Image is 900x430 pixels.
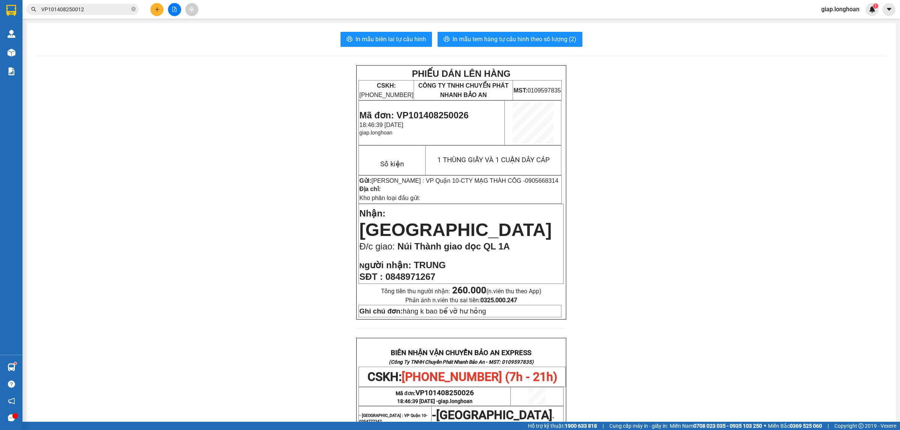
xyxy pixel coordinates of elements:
span: giap.longhoan [815,4,865,14]
span: search [31,7,36,12]
span: - [432,415,554,428]
span: 0109597835 [513,87,561,94]
button: file-add [168,3,181,16]
span: | [603,422,604,430]
span: Hỗ trợ kỹ thuật: [528,422,597,430]
span: Mã đơn: VP101408250026 [359,110,468,120]
span: [PHONE_NUMBER] (7h - 21h) [402,370,557,384]
sup: 1 [14,362,16,364]
span: [PHONE_NUMBER] [359,82,413,98]
strong: PHIẾU DÁN LÊN HÀNG [412,69,510,79]
span: 1 [874,3,877,9]
span: giap.longhoan [359,130,392,136]
span: 0905668314 [525,178,558,184]
span: Số kiện [380,160,404,168]
strong: CSKH: [377,82,396,89]
strong: Gửi: [359,178,371,184]
span: Núi Thành giao dọc QL 1A [397,241,510,251]
span: plus [154,7,160,12]
button: caret-down [882,3,895,16]
span: 0354777247 [359,419,382,424]
span: [GEOGRAPHIC_DATA] [436,408,552,422]
strong: 260.000 [452,285,486,296]
span: 18:46:39 [DATE] - [397,398,472,404]
span: Miền Nam [670,422,762,430]
span: [GEOGRAPHIC_DATA] [359,220,552,240]
span: CÔNG TY TNHH CHUYỂN PHÁT NHANH BẢO AN [418,82,508,98]
strong: N [359,262,411,270]
button: printerIn mẫu biên lai tự cấu hình [340,32,432,47]
strong: 0369 525 060 [790,423,822,429]
span: In mẫu tem hàng tự cấu hình theo số lượng (2) [453,34,576,44]
img: warehouse-icon [7,49,15,57]
strong: MST: [513,87,527,94]
span: printer [444,36,450,43]
span: | [828,422,829,430]
span: giap.longhoan [438,398,472,404]
span: Mã đơn: [396,390,474,396]
button: printerIn mẫu tem hàng tự cấu hình theo số lượng (2) [438,32,582,47]
span: Miền Bắc [768,422,822,430]
img: warehouse-icon [7,363,15,371]
span: gười nhận: [364,260,411,270]
sup: 1 [873,3,878,9]
span: Kho phân loại đầu gửi: [359,195,420,201]
strong: Ghi chú đơn: [359,307,403,315]
strong: BIÊN NHẬN VẬN CHUYỂN BẢO AN EXPRESS [391,349,531,357]
button: aim [185,3,198,16]
span: printer [346,36,352,43]
span: 1 THÙNG GIẤY VÀ 1 CUẬN DÂY CÁP [437,156,550,164]
span: Đ/c giao: [359,241,397,251]
strong: 0325.000.247 [480,297,517,304]
span: caret-down [886,6,892,13]
span: close-circle [131,6,136,13]
span: (n.viên thu theo App) [452,288,541,295]
span: notification [8,397,15,405]
span: - [GEOGRAPHIC_DATA] : VP Quận 10- [359,413,427,424]
span: In mẫu biên lai tự cấu hình [355,34,426,44]
span: hàng k bao bể vỡ hư hỏng [359,307,486,315]
span: CSKH: [367,370,557,384]
span: ⚪️ [764,424,766,427]
span: Nhận: [359,208,385,218]
img: solution-icon [7,67,15,75]
strong: 1900 633 818 [565,423,597,429]
span: copyright [858,423,864,429]
span: 0848971267 [385,272,435,282]
input: Tìm tên, số ĐT hoặc mã đơn [41,5,130,13]
strong: 0708 023 035 - 0935 103 250 [693,423,762,429]
span: 18:46:39 [DATE] [359,122,403,128]
span: Phản ánh n.viên thu sai tiền: [405,297,517,304]
span: CTY MẠG THÀH CÔG - [461,178,558,184]
img: icon-new-feature [869,6,876,13]
img: warehouse-icon [7,30,15,38]
span: - [432,408,436,422]
strong: SĐT : [359,272,383,282]
strong: (Công Ty TNHH Chuyển Phát Nhanh Bảo An - MST: 0109597835) [389,359,534,365]
span: close-circle [131,7,136,11]
span: - [459,178,558,184]
span: question-circle [8,381,15,388]
strong: Địa chỉ: [359,186,381,192]
span: aim [189,7,194,12]
span: message [8,414,15,421]
span: VP101408250026 [415,389,474,397]
span: Tổng tiền thu người nhận: [381,288,541,295]
span: file-add [172,7,177,12]
span: [PERSON_NAME] : VP Quận 10 [372,178,459,184]
span: TRUNG [414,260,445,270]
button: plus [150,3,163,16]
img: logo-vxr [6,5,16,16]
span: Cung cấp máy in - giấy in: [609,422,668,430]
